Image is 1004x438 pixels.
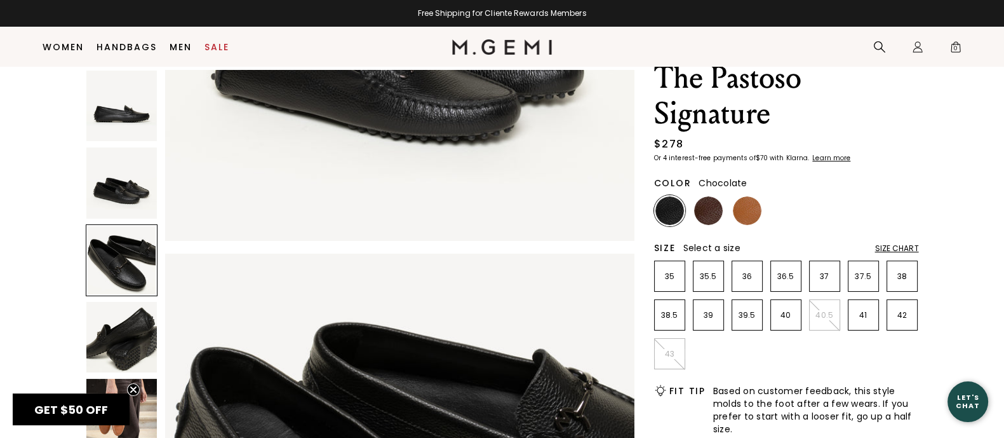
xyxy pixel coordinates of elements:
p: 38.5 [655,310,685,320]
h2: Color [654,178,692,188]
img: Tan [733,196,761,225]
h2: Size [654,243,676,253]
p: 41 [848,310,878,320]
p: 36.5 [771,271,801,282]
a: Handbags [97,42,157,52]
a: Men [170,42,192,52]
a: Sale [204,42,229,52]
div: GET $50 OFFClose teaser [13,394,130,425]
p: 38 [887,271,917,282]
div: $278 [654,137,684,152]
img: M.Gemi [452,39,552,55]
p: 39 [693,310,723,320]
a: Learn more [811,154,850,162]
p: 39.5 [732,310,762,320]
span: Select a size [683,242,740,254]
img: Black [655,196,684,225]
p: 35 [655,271,685,282]
h2: Fit Tip [669,386,706,396]
span: Chocolate [699,177,747,189]
img: The Pastoso Signature [86,147,157,218]
p: 40 [771,310,801,320]
span: 0 [949,43,962,56]
img: The Pastoso Signature [86,71,157,141]
img: The Pastoso Signature [86,302,157,373]
p: 43 [655,349,685,359]
klarna-placement-style-body: with Klarna [770,153,811,163]
p: 37.5 [848,271,878,282]
img: Chocolate [694,196,723,225]
span: Based on customer feedback, this style molds to the foot after a few wears. If you prefer to star... [713,385,919,435]
p: 40.5 [810,310,840,320]
button: Close teaser [127,383,140,396]
klarna-placement-style-body: Or 4 interest-free payments of [654,153,756,163]
span: GET $50 OFF [34,402,108,418]
p: 36 [732,271,762,282]
p: 42 [887,310,917,320]
a: Women [43,42,84,52]
klarna-placement-style-cta: Learn more [812,153,850,163]
klarna-placement-style-amount: $70 [756,153,768,163]
p: 35.5 [693,271,723,282]
h1: The Pastoso Signature [654,60,919,132]
p: 37 [810,271,840,282]
div: Let's Chat [947,394,988,409]
div: Size Chart [875,243,919,254]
